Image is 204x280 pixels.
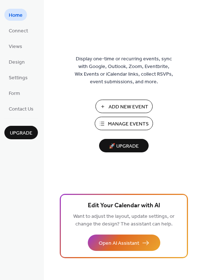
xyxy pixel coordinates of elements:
[75,55,173,86] span: Display one-time or recurring events, sync with Google, Outlook, Zoom, Eventbrite, Wix Events or ...
[9,105,34,113] span: Contact Us
[4,126,38,139] button: Upgrade
[4,40,27,52] a: Views
[9,27,28,35] span: Connect
[9,43,22,51] span: Views
[9,74,28,82] span: Settings
[95,117,153,130] button: Manage Events
[10,129,32,137] span: Upgrade
[4,24,32,36] a: Connect
[99,240,139,247] span: Open AI Assistant
[99,139,149,152] button: 🚀 Upgrade
[95,100,153,113] button: Add New Event
[73,212,174,229] span: Want to adjust the layout, update settings, or change the design? The assistant can help.
[88,235,160,251] button: Open AI Assistant
[9,12,23,19] span: Home
[9,90,20,97] span: Form
[108,120,149,128] span: Manage Events
[4,87,24,99] a: Form
[9,59,25,66] span: Design
[103,141,144,151] span: 🚀 Upgrade
[4,9,27,21] a: Home
[4,71,32,83] a: Settings
[4,103,38,115] a: Contact Us
[4,56,29,68] a: Design
[109,103,148,111] span: Add New Event
[88,201,160,211] span: Edit Your Calendar with AI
